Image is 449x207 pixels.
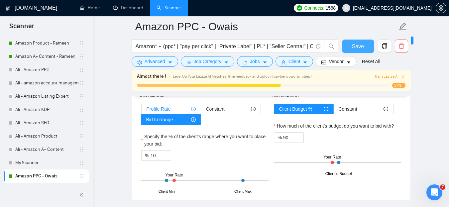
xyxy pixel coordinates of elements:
[316,56,356,67] button: idcardVendorcaret-down
[274,122,394,130] label: How much of the client's budget do you want to bid with?
[378,40,391,53] button: copy
[395,40,408,53] button: delete
[79,134,84,139] span: holder
[206,104,225,114] span: Constant
[145,58,165,65] span: Advanced
[191,107,196,111] span: info-circle
[15,156,79,169] a: My Scanner
[186,60,191,65] span: bars
[80,5,100,11] a: homeHome
[15,63,79,76] a: Ali - Amazon PPC
[436,5,446,11] a: setting
[191,117,196,122] span: info-circle
[303,60,307,65] span: caret-down
[436,5,446,11] span: setting
[79,173,84,179] span: holder
[166,172,183,178] div: Your Rate
[263,60,267,65] span: caret-down
[79,160,84,165] span: holder
[79,41,84,46] span: holder
[15,37,79,50] a: Amazon Product - Rameen
[4,130,89,143] li: Ali - Amazon Product
[113,5,143,11] a: dashboardDashboard
[283,133,303,143] input: How much of the client's budget do you want to bid with?
[339,104,357,114] span: Constant
[146,115,173,125] span: Bid In Range
[321,60,326,65] span: idcard
[157,5,181,11] a: searchScanner
[243,60,247,65] span: folder
[168,60,172,65] span: caret-down
[288,58,300,65] span: Client
[15,130,79,143] a: Ali - Amazon Product
[137,60,142,65] span: setting
[342,40,374,53] button: Save
[4,76,89,90] li: Ali - amazon account management
[4,156,89,169] li: My Scanner
[15,90,79,103] a: Ali - Amazon Listing Expert
[147,104,171,114] span: Profile Rate
[4,21,40,35] span: Scanner
[323,154,341,160] div: Your Rate
[398,22,407,31] span: edit
[281,60,286,65] span: user
[325,40,338,53] button: search
[326,4,336,12] span: 1568
[79,191,86,198] span: double-left
[436,3,446,13] button: setting
[346,60,351,65] span: caret-down
[4,37,89,50] li: Amazon Product - Rameen
[135,18,397,35] input: Scanner name...
[151,151,171,160] input: Specify the % of the client's range where you want to place your bid:
[136,42,313,51] input: Search Freelance Jobs...
[15,103,79,116] a: Ali - Amazon KDP
[79,54,84,59] span: holder
[4,116,89,130] li: Ali - Amazon SEO
[279,104,312,114] span: Client Budget %
[79,80,84,86] span: holder
[352,42,364,51] span: Save
[15,50,79,63] a: Amazon A+ Content - Rameen
[304,4,324,12] span: Connects:
[384,107,388,111] span: info-circle
[344,6,349,10] span: user
[237,56,273,67] button: folderJobscaret-down
[15,169,79,183] a: Amazon PPC - Owais
[392,83,405,88] span: 57%
[4,50,89,63] li: Amazon A+ Content - Rameen
[6,3,10,14] img: logo
[79,120,84,126] span: holder
[194,58,221,65] span: Job Category
[224,60,229,65] span: caret-down
[297,5,302,11] img: upwork-logo.png
[15,116,79,130] a: Ali - Amazon SEO
[173,74,312,79] span: Level Up Your Laziza AI Matches! Give feedback and unlock top-tier opportunities !
[362,58,380,65] a: Reset All
[181,56,234,67] button: barsJob Categorycaret-down
[401,38,410,43] span: New
[250,58,260,65] span: Jobs
[440,184,445,190] span: 7
[378,43,391,49] span: copy
[79,107,84,112] span: holder
[325,171,352,177] div: Client's Budget
[79,94,84,99] span: holder
[4,143,89,156] li: Ali - Amazon A+ Content
[316,44,320,49] span: info-circle
[4,63,89,76] li: Ali - Amazon PPC
[4,169,89,183] li: Amazon PPC - Owais
[234,189,252,194] div: Client Max
[375,73,405,80] button: Train Laziza AI
[426,184,442,200] iframe: Intercom live chat
[137,73,166,80] span: Almost there !
[132,56,178,67] button: settingAdvancedcaret-down
[159,189,175,194] div: Client Min
[79,67,84,72] span: holder
[401,74,405,78] span: right
[325,43,338,49] span: search
[324,107,328,111] span: info-circle
[141,133,269,148] label: Specify the % of the client's range where you want to place your bid:
[395,43,408,49] span: delete
[15,76,79,90] a: Ali - amazon account management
